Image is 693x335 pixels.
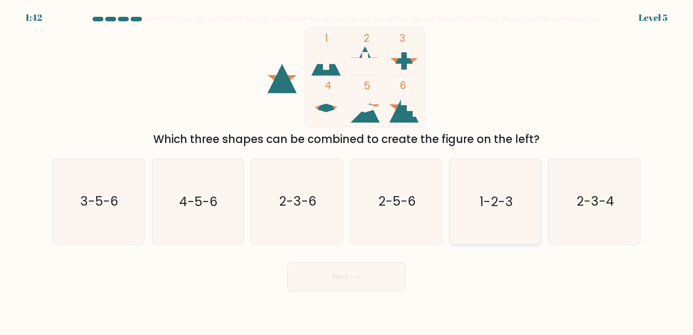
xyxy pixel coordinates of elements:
tspan: 1 [325,31,328,45]
tspan: 3 [400,31,406,45]
div: 1:42 [25,11,42,25]
text: 4-5-6 [179,193,218,211]
div: Which three shapes can be combined to create the figure on the left? [58,131,635,148]
tspan: 4 [325,78,332,93]
tspan: 6 [400,78,406,93]
text: 3-5-6 [80,193,118,211]
tspan: 5 [364,79,370,93]
text: 1-2-3 [479,193,513,211]
div: Level 5 [639,11,668,25]
button: Next [288,262,405,291]
text: 2-3-4 [576,193,614,211]
text: 2-5-6 [378,193,416,211]
tspan: 2 [364,31,370,45]
text: 2-3-6 [279,193,317,211]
